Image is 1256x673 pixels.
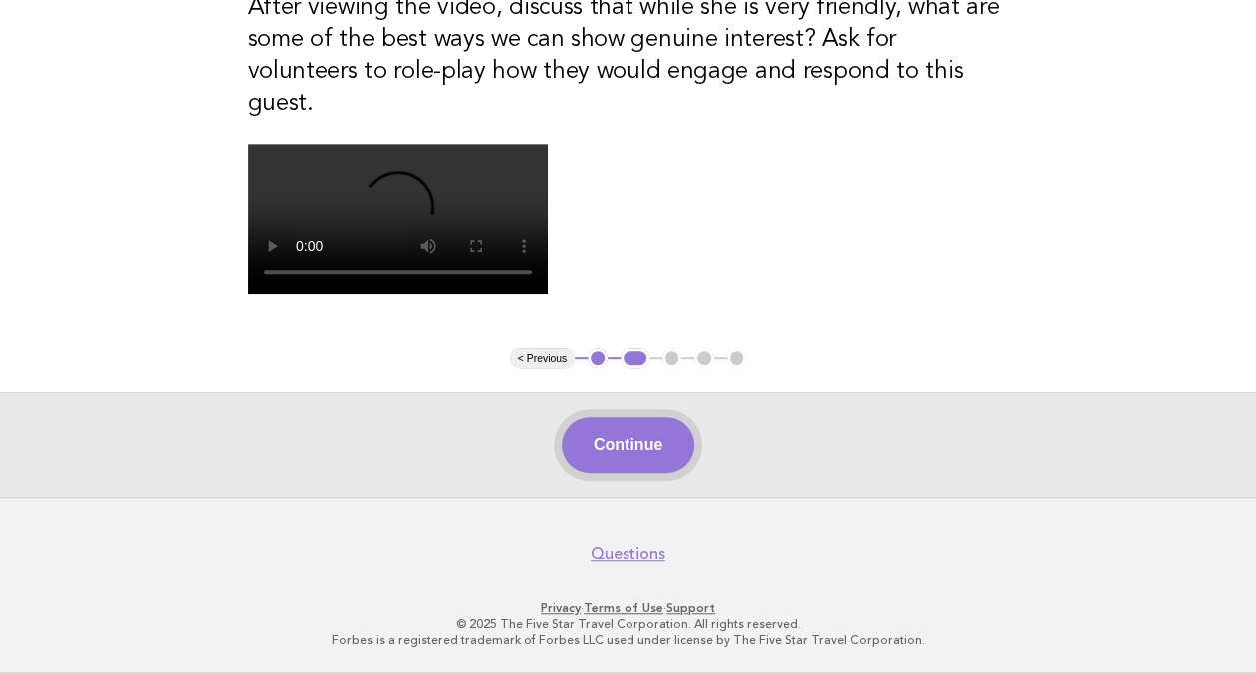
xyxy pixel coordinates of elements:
[588,348,608,368] button: 1
[28,632,1228,648] p: Forbes is a registered trademark of Forbes LLC used under license by The Five Star Travel Corpora...
[28,600,1228,616] p: · ·
[28,616,1228,632] p: © 2025 The Five Star Travel Corporation. All rights reserved.
[562,417,694,473] button: Continue
[621,348,649,368] button: 2
[584,601,663,615] a: Terms of Use
[510,348,575,368] button: < Previous
[666,601,715,615] a: Support
[591,544,665,564] a: Questions
[541,601,581,615] a: Privacy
